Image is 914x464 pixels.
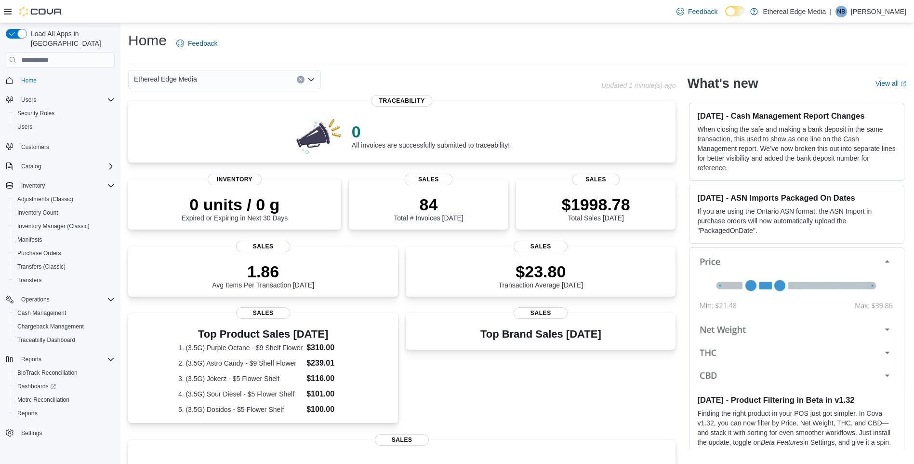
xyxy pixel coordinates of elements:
[371,95,433,107] span: Traceability
[17,323,84,330] span: Chargeback Management
[13,261,69,273] a: Transfers (Classic)
[13,381,60,392] a: Dashboards
[128,31,167,50] h1: Home
[13,234,46,246] a: Manifests
[306,373,348,384] dd: $116.00
[17,75,40,86] a: Home
[306,342,348,354] dd: $310.00
[19,7,63,16] img: Cova
[13,121,115,133] span: Users
[761,438,803,446] em: Beta Features
[17,369,78,377] span: BioTrack Reconciliation
[13,193,77,205] a: Adjustments (Classic)
[13,274,45,286] a: Transfers
[13,307,115,319] span: Cash Management
[17,396,69,404] span: Metrc Reconciliation
[17,123,32,131] span: Users
[10,233,119,246] button: Manifests
[13,334,79,346] a: Traceabilty Dashboard
[673,2,721,21] a: Feedback
[830,6,832,17] p: |
[13,108,58,119] a: Security Roles
[236,307,290,319] span: Sales
[13,321,115,332] span: Chargeback Management
[236,241,290,252] span: Sales
[17,74,115,86] span: Home
[499,262,583,289] div: Transaction Average [DATE]
[188,39,217,48] span: Feedback
[875,80,906,87] a: View allExternal link
[10,120,119,134] button: Users
[21,143,49,151] span: Customers
[10,192,119,206] button: Adjustments (Classic)
[601,82,676,89] p: Updated 1 minute(s) ago
[306,357,348,369] dd: $239.01
[2,353,119,366] button: Reports
[725,6,745,16] input: Dark Mode
[10,246,119,260] button: Purchase Orders
[13,408,115,419] span: Reports
[181,195,288,214] p: 0 units / 0 g
[13,193,115,205] span: Adjustments (Classic)
[687,76,758,91] h2: What's new
[514,307,568,319] span: Sales
[763,6,826,17] p: Ethereal Edge Media
[17,195,73,203] span: Adjustments (Classic)
[13,108,115,119] span: Security Roles
[13,234,115,246] span: Manifests
[405,174,452,185] span: Sales
[17,109,54,117] span: Security Roles
[21,429,42,437] span: Settings
[17,180,115,191] span: Inventory
[13,381,115,392] span: Dashboards
[178,328,348,340] h3: Top Product Sales [DATE]
[2,93,119,107] button: Users
[212,262,314,289] div: Avg Items Per Transaction [DATE]
[10,380,119,393] a: Dashboards
[17,427,115,439] span: Settings
[17,222,90,230] span: Inventory Manager (Classic)
[352,122,510,141] p: 0
[307,76,315,83] button: Open list of options
[10,333,119,347] button: Traceabilty Dashboard
[10,320,119,333] button: Chargeback Management
[499,262,583,281] p: $23.80
[13,394,115,406] span: Metrc Reconciliation
[725,16,726,17] span: Dark Mode
[17,249,61,257] span: Purchase Orders
[2,73,119,87] button: Home
[27,29,115,48] span: Load All Apps in [GEOGRAPHIC_DATA]
[13,220,93,232] a: Inventory Manager (Classic)
[17,141,53,153] a: Customers
[13,247,115,259] span: Purchase Orders
[13,261,115,273] span: Transfers (Classic)
[306,404,348,415] dd: $100.00
[13,367,115,379] span: BioTrack Reconciliation
[17,276,41,284] span: Transfers
[181,195,288,222] div: Expired or Expiring in Next 30 Days
[10,393,119,407] button: Metrc Reconciliation
[352,122,510,149] div: All invoices are successfully submitted to traceability!
[17,309,66,317] span: Cash Management
[562,195,630,222] div: Total Sales [DATE]
[10,273,119,287] button: Transfers
[2,139,119,153] button: Customers
[13,274,115,286] span: Transfers
[851,6,906,17] p: [PERSON_NAME]
[21,355,41,363] span: Reports
[21,163,41,170] span: Catalog
[394,195,463,222] div: Total # Invoices [DATE]
[13,367,81,379] a: BioTrack Reconciliation
[178,374,303,383] dt: 3. (3.5G) Jokerz - $5 Flower Shelf
[172,34,221,53] a: Feedback
[562,195,630,214] p: $1998.78
[697,193,896,203] h3: [DATE] - ASN Imports Packaged On Dates
[17,263,66,271] span: Transfers (Classic)
[13,321,88,332] a: Chargeback Management
[2,179,119,192] button: Inventory
[13,220,115,232] span: Inventory Manager (Classic)
[212,262,314,281] p: 1.86
[480,328,601,340] h3: Top Brand Sales [DATE]
[13,394,73,406] a: Metrc Reconciliation
[10,206,119,219] button: Inventory Count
